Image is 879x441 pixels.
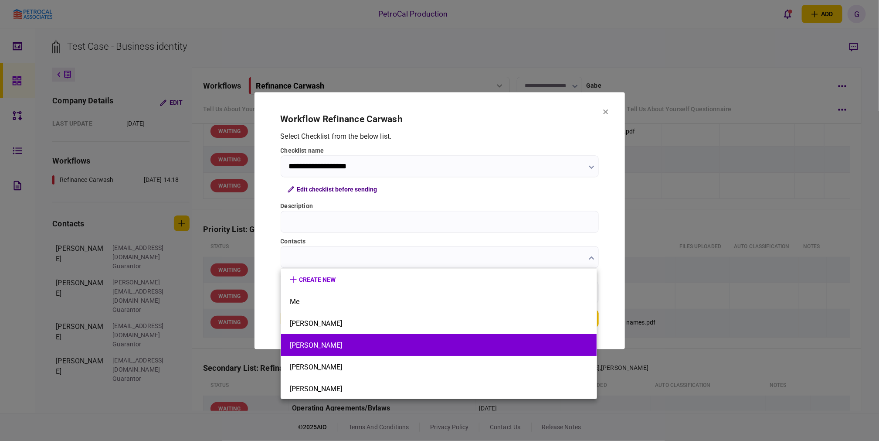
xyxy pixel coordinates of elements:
[290,385,588,393] button: [PERSON_NAME]
[290,341,588,349] button: [PERSON_NAME]
[290,276,588,283] button: create new
[290,363,588,371] button: [PERSON_NAME]
[290,297,588,306] button: Me
[290,319,588,328] button: [PERSON_NAME]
